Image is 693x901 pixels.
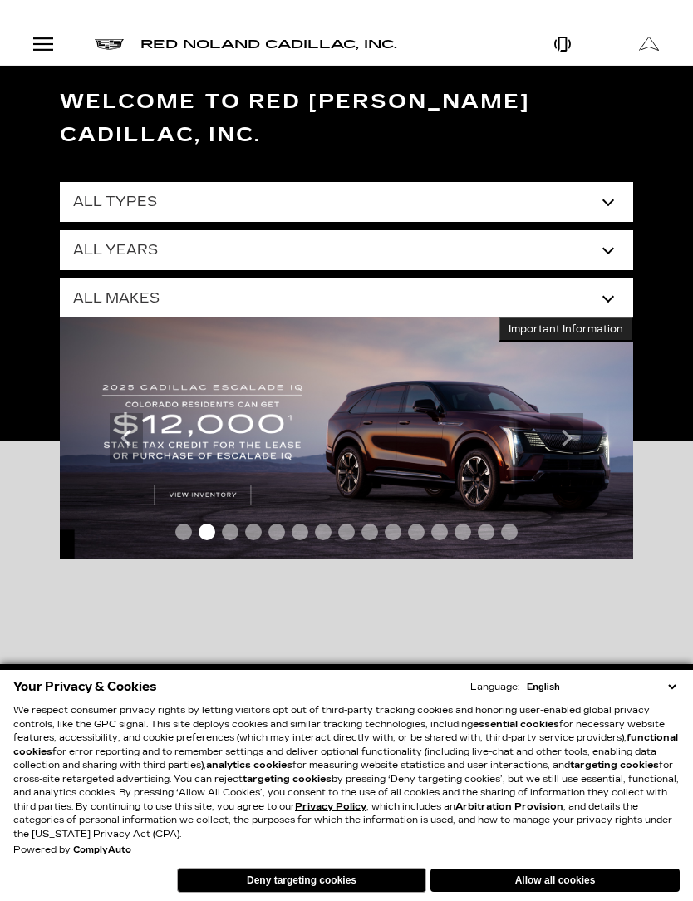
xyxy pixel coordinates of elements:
[455,524,471,540] span: Go to slide 13
[140,37,397,52] span: Red Noland Cadillac, Inc.
[73,845,131,855] a: ComplyAuto
[199,524,215,540] span: Go to slide 2
[408,524,425,540] span: Go to slide 11
[13,732,678,757] strong: functional cookies
[361,524,378,540] span: Go to slide 9
[523,680,680,693] select: Language Select
[140,32,397,57] a: Red Noland Cadillac, Inc.
[292,524,308,540] span: Go to slide 6
[175,524,192,540] span: Go to slide 1
[13,675,157,698] span: Your Privacy & Cookies
[95,32,124,56] a: Cadillac logo
[550,413,583,463] div: Next
[430,869,680,892] button: Allow all cookies
[110,413,143,463] div: Previous
[473,719,559,730] strong: essential cookies
[607,23,693,65] a: Open Get Directions Modal
[478,524,494,540] span: Go to slide 14
[520,23,607,65] a: Open Phone Modal
[60,317,633,559] img: THE 2025 ESCALADE IQ IS ELIGIBLE FOR THE $3,500 COLORADO INNOVATIVE MOTOR VEHICLE TAX CREDIT
[206,760,292,771] strong: analytics cookies
[338,524,355,540] span: Go to slide 8
[13,845,131,855] div: Powered by
[95,39,124,50] img: Cadillac logo
[13,704,680,841] p: We respect consumer privacy rights by letting visitors opt out of third-party tracking cookies an...
[455,801,563,812] strong: Arbitration Provision
[60,86,633,151] h3: Welcome to Red [PERSON_NAME] Cadillac, Inc.
[222,524,238,540] span: Go to slide 3
[245,524,262,540] span: Go to slide 4
[60,278,633,318] select: Filter by make
[268,524,285,540] span: Go to slide 5
[243,774,332,785] strong: targeting cookies
[177,868,426,893] button: Deny targeting cookies
[431,524,448,540] span: Go to slide 12
[60,230,633,270] select: Filter by year
[385,524,401,540] span: Go to slide 10
[509,322,623,336] span: Important Information
[570,760,659,771] strong: targeting cookies
[315,524,332,540] span: Go to slide 7
[295,801,366,812] a: Privacy Policy
[60,182,633,222] select: Filter by type
[470,682,519,692] div: Language:
[501,524,518,540] span: Go to slide 15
